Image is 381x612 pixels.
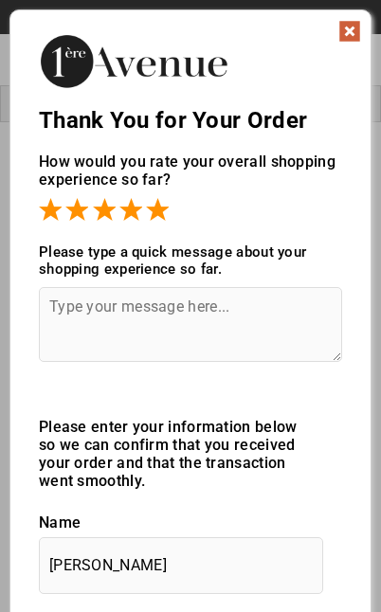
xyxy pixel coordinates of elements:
[39,29,228,93] img: Thank You for Your Order
[39,418,342,490] div: Please enter your information below so we can confirm that you received your order and that the t...
[39,107,307,134] span: Thank You for Your Order
[338,20,361,43] img: x
[39,134,342,225] div: How would you rate your overall shopping experience so far?
[39,243,342,278] div: Please type a quick message about your shopping experience so far.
